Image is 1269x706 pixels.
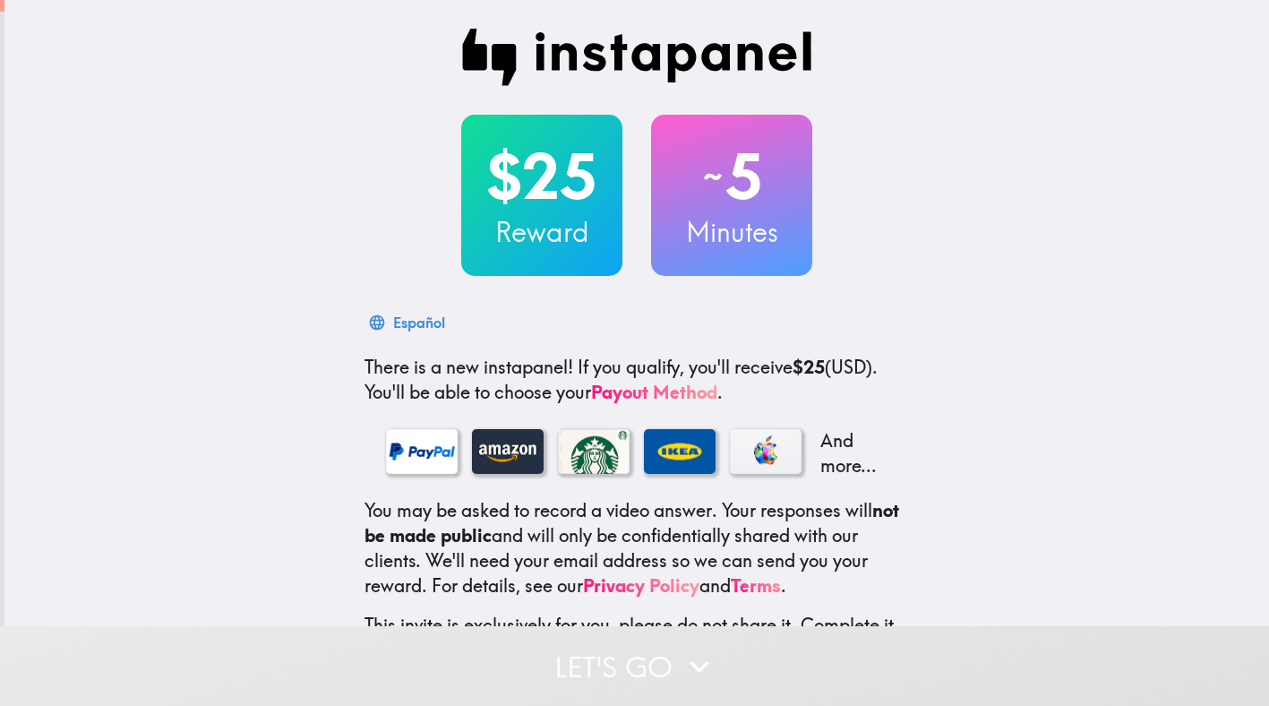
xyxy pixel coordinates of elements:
p: If you qualify, you'll receive (USD) . You'll be able to choose your . [364,355,909,405]
div: Español [393,310,445,335]
span: ~ [700,150,725,203]
img: Instapanel [461,29,812,86]
p: And more... [816,428,887,478]
button: Español [364,305,452,340]
a: Payout Method [591,381,717,403]
p: This invite is exclusively for you, please do not share it. Complete it soon because spots are li... [364,613,909,663]
h3: Minutes [651,213,812,251]
b: $25 [793,356,825,378]
span: There is a new instapanel! [364,356,573,378]
h2: 5 [651,140,812,213]
h3: Reward [461,213,622,251]
h2: $25 [461,140,622,213]
b: not be made public [364,499,899,547]
a: Privacy Policy [583,574,699,597]
a: Terms [731,574,781,597]
p: You may be asked to record a video answer. Your responses will and will only be confidentially sh... [364,498,909,598]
